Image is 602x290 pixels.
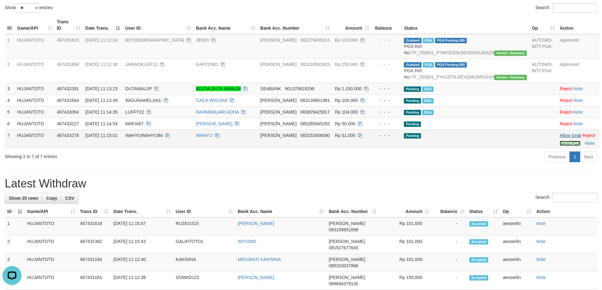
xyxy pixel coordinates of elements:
[57,86,79,91] span: 467432391
[560,98,572,103] a: Reject
[329,275,365,280] span: [PERSON_NAME]
[300,62,330,67] span: Copy 081218592923 to clipboard
[374,37,399,43] div: - - -
[85,98,118,103] span: [DATE] 11:13:49
[560,86,572,91] a: Reject
[432,206,467,217] th: Balance: activate to sort column ascending
[5,129,15,149] td: 7
[569,151,580,162] a: 1
[77,236,111,254] td: 467431382
[173,236,235,254] td: GALIHTOTO1
[329,281,358,286] span: Copy 089664379130 to clipboard
[560,141,580,146] a: Send PGA
[85,86,118,91] span: [DATE] 11:13:23
[326,206,379,217] th: Bank Acc. Number: activate to sort column ascending
[494,50,526,56] span: Vendor URL: https://payment21.1velocity.biz
[260,133,297,138] span: [PERSON_NAME]
[300,38,330,43] span: Copy 082279435013 to clipboard
[111,272,173,290] td: [DATE] 11:12:38
[469,239,488,245] span: Accepted
[5,177,597,190] h1: Latest Withdraw
[374,109,399,115] div: - - -
[557,106,599,118] td: ·
[300,98,330,103] span: Copy 083139901981 to clipboard
[536,221,546,226] a: Note
[374,97,399,104] div: - - -
[404,86,421,92] span: Pending
[329,257,365,262] span: [PERSON_NAME]
[560,133,582,138] span: ·
[329,221,365,226] span: [PERSON_NAME]
[5,118,15,129] td: 6
[560,109,572,115] a: Reject
[111,254,173,272] td: [DATE] 11:12:40
[196,133,212,138] a: WAHYU
[235,206,326,217] th: Bank Acc. Name: activate to sort column ascending
[557,129,599,149] td: ·
[15,58,54,83] td: HUJANTOTO
[123,16,193,34] th: User ID: activate to sort column ascending
[260,86,281,91] span: SEABANK
[42,193,61,204] a: Copy
[401,16,529,34] th: Status
[432,217,467,236] td: -
[125,38,184,43] span: BOY[DEMOGRAPHIC_DATA]
[125,86,152,91] span: DUTAMAUJP
[57,133,79,138] span: 467433278
[332,16,372,34] th: Amount: activate to sort column ascending
[193,16,258,34] th: Bank Acc. Name: activate to sort column ascending
[125,133,163,138] span: WAHYUWAHYU84
[57,62,79,67] span: 467431868
[432,236,467,254] td: -
[404,133,421,139] span: Pending
[379,254,432,272] td: Rp 101,000
[329,239,365,244] span: [PERSON_NAME]
[469,257,488,263] span: Accepted
[500,254,534,272] td: aeoserlin
[536,257,546,262] a: Note
[404,68,423,80] b: PGA Ref. No:
[196,98,227,103] a: CACA WIGUNA
[574,109,583,115] a: Note
[25,217,77,236] td: HUJANTOTO
[5,16,15,34] th: ID
[25,272,77,290] td: HUJANTOTO
[401,58,529,83] td: TF_250831_PYAJZF5LREVQMVBR5SVH
[57,121,79,126] span: 467433227
[560,133,581,138] a: Allow Grab
[372,16,402,34] th: Balance
[196,109,239,115] a: RAHMANUARI ADHA
[335,86,362,91] span: Rp 1.150.000
[422,86,433,92] span: Marked by aeoserlin
[5,236,25,254] td: 2
[374,86,399,92] div: - - -
[374,132,399,139] div: - - -
[9,196,38,201] span: Show 25 rows
[260,98,297,103] span: [PERSON_NAME]
[15,83,54,94] td: HUJANTOTO
[46,196,57,201] span: Copy
[379,236,432,254] td: Rp 101,000
[125,98,161,103] span: WIGUNAMELAN1
[5,106,15,118] td: 5
[469,275,488,281] span: Accepted
[494,75,526,80] span: Vendor URL: https://payment21.1velocity.biz
[285,86,314,91] span: Copy 901370618298 to clipboard
[432,272,467,290] td: -
[238,239,256,244] a: WIYONO
[3,3,21,21] button: Open LiveChat chat widget
[77,217,111,236] td: 467431618
[300,121,330,126] span: Copy 085265945282 to clipboard
[125,109,144,115] span: LUFFY22
[196,62,218,67] a: KARYONO
[5,34,15,59] td: 1
[401,34,529,59] td: TF_250831_PYAPQSOLN6VD5DX4E6ZN
[374,61,399,68] div: - - -
[61,193,78,204] a: CSV
[500,206,534,217] th: Op: activate to sort column ascending
[83,16,123,34] th: Date Trans.: activate to sort column descending
[404,62,422,68] span: Grabbed
[422,110,433,115] span: Marked by aeoserlin
[238,221,274,226] a: [PERSON_NAME]
[335,133,356,138] span: Rp 51.000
